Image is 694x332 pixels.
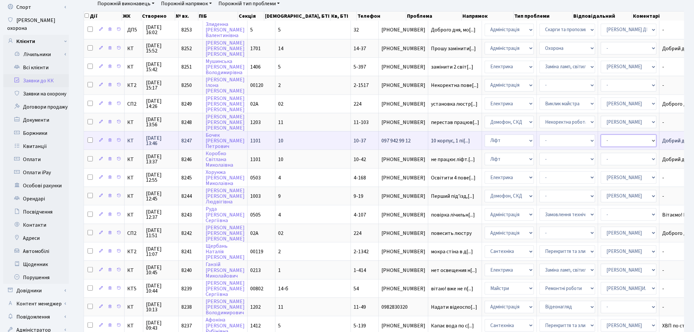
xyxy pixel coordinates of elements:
[278,26,281,33] span: 5
[127,138,140,143] span: КТ
[406,11,462,21] th: Проблема
[146,62,176,72] span: [DATE] 15:42
[278,82,281,89] span: 2
[127,212,140,218] span: КТ
[146,154,176,164] span: [DATE] 13:37
[181,248,192,255] span: 8241
[181,193,192,200] span: 8244
[206,169,245,187] a: Хорунжа[PERSON_NAME]Миколаївна
[127,175,140,180] span: КТ
[250,193,261,200] span: 1003
[3,74,69,87] a: Заявки до КК
[206,224,245,242] a: [PERSON_NAME][PERSON_NAME][PERSON_NAME]
[206,21,245,39] a: Злиденна[PERSON_NAME]Валентинівна
[431,211,475,218] span: повірка лічильн[...]
[127,231,140,236] span: СП2
[278,156,283,163] span: 10
[381,212,425,218] span: [PHONE_NUMBER]
[8,48,69,61] a: Лічильники
[206,261,245,280] a: Ганзій[PERSON_NAME]Миколайович
[462,11,514,21] th: Напрямок
[181,119,192,126] span: 8248
[181,100,192,108] span: 8249
[3,166,69,179] a: Оплати iPay
[3,205,69,218] a: Посвідчення
[3,192,69,205] a: Орендарі
[381,268,425,273] span: [PHONE_NUMBER]
[431,285,473,292] span: вітаю! вже не п[...]
[206,150,233,169] a: КоробкоСвітланаМиколаївна
[181,285,192,292] span: 8239
[181,26,192,33] span: 8253
[250,174,261,181] span: 0503
[573,11,632,21] th: Відповідальний
[3,140,69,153] a: Квитанції
[206,113,245,132] a: [PERSON_NAME][PERSON_NAME][PERSON_NAME]
[381,138,425,143] span: 097 942 99 12
[206,76,245,94] a: [PERSON_NAME]Ілона[PERSON_NAME]
[354,174,366,181] span: 4-168
[146,98,176,109] span: [DATE] 14:26
[331,11,357,21] th: Кв, БТІ
[3,87,69,100] a: Заявки на охорону
[431,82,479,89] span: Некоректна пове[...]
[381,27,425,32] span: [PHONE_NUMBER]
[354,156,366,163] span: 10-42
[146,302,176,312] span: [DATE] 10:13
[250,26,253,33] span: 5
[250,82,263,89] span: 00120
[278,303,283,311] span: 11
[250,267,261,274] span: 0213
[3,310,69,323] a: Повідомлення
[354,45,366,52] span: 14-37
[3,245,69,258] a: Автомобілі
[3,271,69,284] a: Порушення
[3,61,69,74] a: Всі клієнти
[181,45,192,52] span: 8252
[3,114,69,127] a: Документи
[354,303,366,311] span: 11-49
[181,267,192,274] span: 8240
[250,211,261,218] span: 0505
[141,11,175,21] th: Створено
[3,100,69,114] a: Договори продажу
[381,194,425,199] span: [PHONE_NUMBER]
[250,100,258,108] span: 02А
[146,228,176,238] span: [DATE] 11:51
[431,303,477,311] span: Надати відеоспо[...]
[206,298,245,316] a: [PERSON_NAME][PERSON_NAME]Володимирович
[206,280,245,298] a: [PERSON_NAME][PERSON_NAME]Сергіївна
[206,187,245,205] a: [PERSON_NAME][PERSON_NAME]Людвігівна
[146,209,176,220] span: [DATE] 12:37
[250,45,261,52] span: 1701
[250,119,261,126] span: 1203
[250,285,263,292] span: 00802
[381,286,425,291] span: [PHONE_NUMBER]
[431,63,473,71] span: замінити 2 світ[...]
[354,322,366,329] span: 5-139
[181,174,192,181] span: 8245
[381,175,425,180] span: [PHONE_NUMBER]
[278,285,288,292] span: 14-б
[431,26,476,33] span: Доброго дня, мо[...]
[278,137,283,144] span: 10
[354,230,361,237] span: 224
[354,82,369,89] span: 2-1517
[127,120,140,125] span: КТ
[206,206,245,224] a: Руда[PERSON_NAME]Сергіївна
[3,35,69,48] a: Клієнти
[354,100,361,108] span: 224
[181,230,192,237] span: 8242
[181,303,192,311] span: 8238
[431,137,470,144] span: 10 корпус, 1 пі[...]
[250,156,261,163] span: 1101
[381,304,425,310] span: 0982830320
[431,119,479,126] span: перестав працюв[...]
[181,156,192,163] span: 8246
[354,26,359,33] span: 32
[146,43,176,53] span: [DATE] 15:52
[181,63,192,71] span: 8251
[146,320,176,331] span: [DATE] 09:43
[381,157,425,162] span: [PHONE_NUMBER]
[278,45,283,52] span: 14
